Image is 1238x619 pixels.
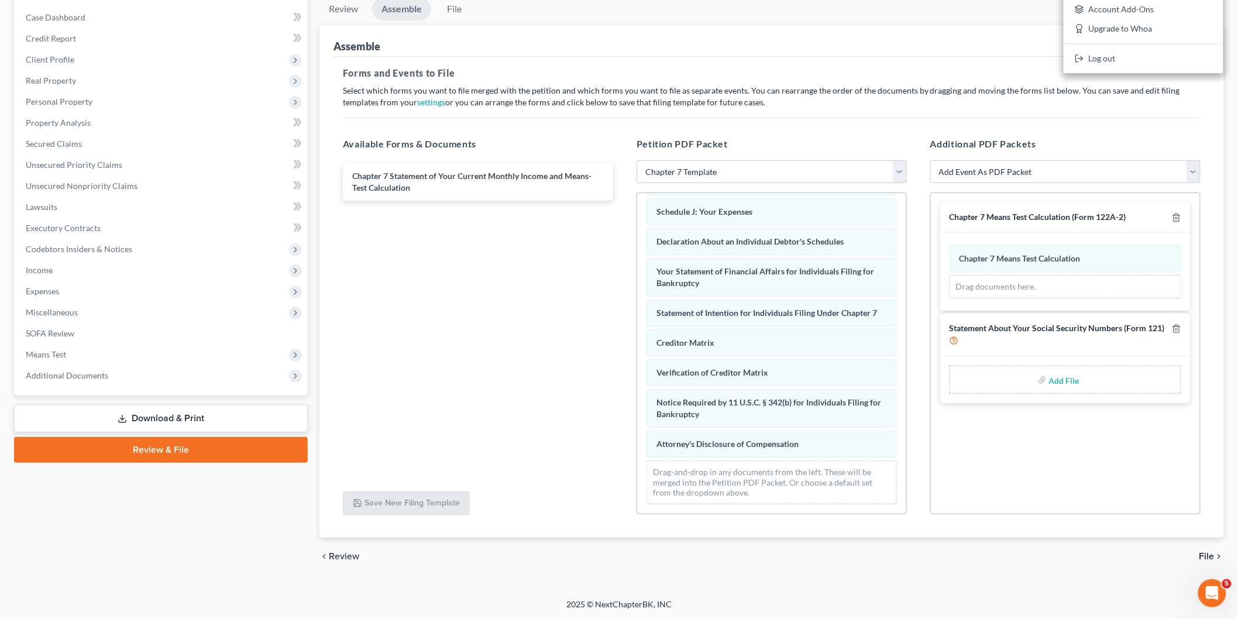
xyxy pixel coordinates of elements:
[329,552,359,561] span: Review
[16,176,308,197] a: Unsecured Nonpriority Claims
[656,367,768,377] span: Verification of Creditor Matrix
[26,54,74,64] span: Client Profile
[26,118,91,128] span: Property Analysis
[16,133,308,154] a: Secured Claims
[26,160,122,170] span: Unsecured Priority Claims
[646,460,897,504] div: Drag-and-drop in any documents from the left. These will be merged into the Petition PDF Packet. ...
[950,323,1165,333] span: Statement About Your Social Security Numbers (Form 121)
[16,218,308,239] a: Executory Contracts
[26,307,78,317] span: Miscellaneous
[343,491,470,516] button: Save New Filing Template
[16,28,308,49] a: Credit Report
[26,202,57,212] span: Lawsuits
[950,275,1181,298] div: Drag documents here.
[26,244,132,254] span: Codebtors Insiders & Notices
[960,253,1081,263] span: Chapter 7 Means Test Calculation
[343,85,1201,108] p: Select which forms you want to file merged with the petition and which forms you want to file as ...
[343,66,1201,80] h5: Forms and Events to File
[637,138,728,149] span: Petition PDF Packet
[16,154,308,176] a: Unsecured Priority Claims
[26,97,92,106] span: Personal Property
[26,75,76,85] span: Real Property
[656,439,799,449] span: Attorney's Disclosure of Compensation
[1064,49,1223,68] a: Log out
[319,552,371,561] button: chevron_left Review
[1198,579,1226,607] iframe: Intercom live chat
[16,7,308,28] a: Case Dashboard
[26,328,74,338] span: SOFA Review
[26,370,108,380] span: Additional Documents
[26,223,101,233] span: Executory Contracts
[26,33,76,43] span: Credit Report
[26,286,59,296] span: Expenses
[26,12,85,22] span: Case Dashboard
[1199,552,1215,561] span: File
[656,397,881,419] span: Notice Required by 11 U.S.C. § 342(b) for Individuals Filing for Bankruptcy
[656,308,877,318] span: Statement of Intention for Individuals Filing Under Chapter 7
[26,265,53,275] span: Income
[319,552,329,561] i: chevron_left
[1222,579,1232,589] span: 5
[656,338,714,348] span: Creditor Matrix
[1215,552,1224,561] i: chevron_right
[333,39,380,53] div: Assemble
[26,139,82,149] span: Secured Claims
[16,112,308,133] a: Property Analysis
[930,137,1201,151] h5: Additional PDF Packets
[26,181,137,191] span: Unsecured Nonpriority Claims
[16,197,308,218] a: Lawsuits
[14,405,308,432] a: Download & Print
[656,207,752,216] span: Schedule J: Your Expenses
[343,137,613,151] h5: Available Forms & Documents
[14,437,308,463] a: Review & File
[417,97,445,107] a: settings
[1064,19,1223,39] a: Upgrade to Whoa
[656,236,844,246] span: Declaration About an Individual Debtor's Schedules
[26,349,66,359] span: Means Test
[16,323,308,344] a: SOFA Review
[352,171,592,192] span: Chapter 7 Statement of Your Current Monthly Income and Means-Test Calculation
[950,212,1126,222] span: Chapter 7 Means Test Calculation (Form 122A-2)
[656,266,874,288] span: Your Statement of Financial Affairs for Individuals Filing for Bankruptcy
